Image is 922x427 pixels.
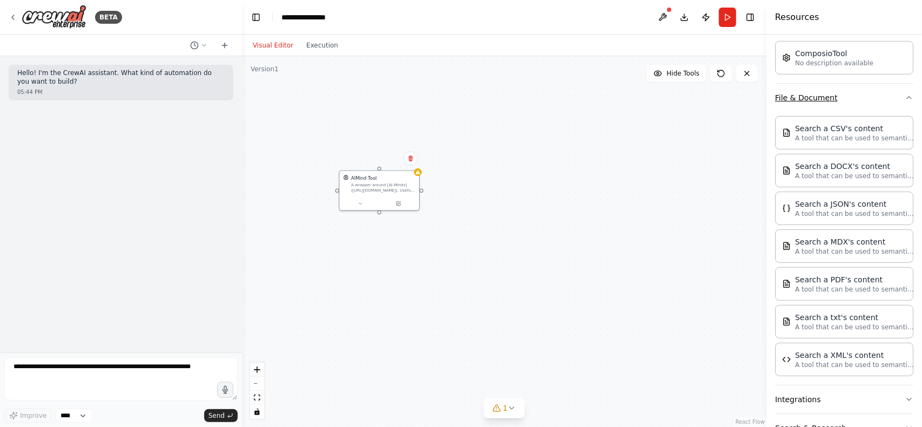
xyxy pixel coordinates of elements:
span: Improve [20,411,46,420]
p: A tool that can be used to semantic search a query from a XML's content. [795,361,914,369]
button: Improve [4,409,51,423]
div: AIMind Tool [351,175,376,181]
button: Send [204,409,238,422]
div: Search a MDX's content [795,236,914,247]
div: 05:44 PM [17,88,225,96]
div: AIMindToolAIMind ToolA wrapper around [AI-Minds]([URL][DOMAIN_NAME]). Useful for when you need an... [339,170,420,211]
img: TXTSearchTool [782,317,791,326]
button: File & Document [775,84,913,112]
button: zoom out [250,377,264,391]
img: AIMindTool [344,175,349,180]
div: BETA [95,11,122,24]
button: fit view [250,391,264,405]
img: XMLSearchTool [782,355,791,364]
button: Hide left sidebar [248,10,264,25]
p: Hello! I'm the CrewAI assistant. What kind of automation do you want to build? [17,69,225,86]
button: Visual Editor [246,39,300,52]
div: A wrapper around [AI-Minds]([URL][DOMAIN_NAME]). Useful for when you need answers to questions fr... [351,182,415,193]
img: MDXSearchTool [782,242,791,250]
div: Search a XML's content [795,350,914,361]
button: zoom in [250,363,264,377]
button: Click to speak your automation idea [217,382,233,398]
button: Hide Tools [647,65,706,82]
div: Search a CSV's content [795,123,914,134]
img: ComposioTool [782,53,791,62]
button: 1 [483,398,525,418]
nav: breadcrumb [281,12,338,23]
button: Hide right sidebar [743,10,758,25]
span: 1 [503,403,508,414]
button: Delete node [403,151,418,165]
p: A tool that can be used to semantic search a query from a MDX's content. [795,247,914,256]
img: Logo [22,5,86,29]
button: Execution [300,39,345,52]
div: Search a DOCX's content [795,161,914,172]
img: CSVSearchTool [782,128,791,137]
div: File & Document [775,112,913,385]
div: React Flow controls [250,363,264,419]
div: Search a PDF's content [795,274,914,285]
div: Search a JSON's content [795,199,914,209]
div: ComposioTool [795,48,873,59]
button: Integrations [775,385,913,414]
p: No description available [795,59,873,67]
img: DOCXSearchTool [782,166,791,175]
p: A tool that can be used to semantic search a query from a txt's content. [795,323,914,331]
div: Automation & Integration [775,37,913,83]
p: A tool that can be used to semantic search a query from a CSV's content. [795,134,914,143]
img: JSONSearchTool [782,204,791,213]
a: React Flow attribution [736,419,765,425]
p: A tool that can be used to semantic search a query from a PDF's content. [795,285,914,294]
button: Start a new chat [216,39,233,52]
button: Open in side panel [380,200,417,207]
p: A tool that can be used to semantic search a query from a DOCX's content. [795,172,914,180]
div: Version 1 [251,65,279,73]
span: Hide Tools [667,69,699,78]
h4: Resources [775,11,819,24]
span: Send [208,411,225,420]
img: PDFSearchTool [782,280,791,288]
div: Search a txt's content [795,312,914,323]
button: toggle interactivity [250,405,264,419]
p: A tool that can be used to semantic search a query from a JSON's content. [795,209,914,218]
button: Switch to previous chat [186,39,212,52]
